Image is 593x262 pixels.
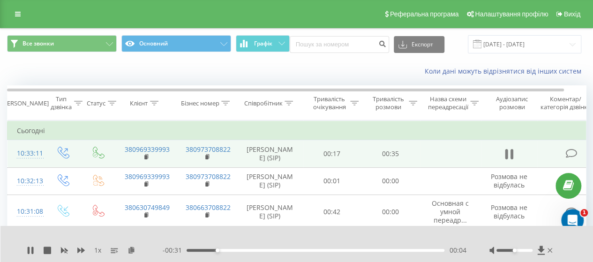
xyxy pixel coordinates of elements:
[216,248,219,252] div: Accessibility label
[513,248,517,252] div: Accessibility label
[491,172,527,189] span: Розмова не відбулась
[7,35,117,52] button: Все звонки
[130,99,148,107] div: Клієнт
[432,199,469,225] span: Основная с умной переадр...
[489,95,534,111] div: Аудіозапис розмови
[425,67,586,75] a: Коли дані можуть відрізнятися вiд інших систем
[394,36,444,53] button: Експорт
[125,145,170,154] a: 380969339993
[564,10,580,18] span: Вихід
[87,99,105,107] div: Статус
[390,10,459,18] span: Реферальна програма
[361,167,420,195] td: 00:00
[121,35,231,52] button: Основний
[17,144,36,163] div: 10:33:11
[475,10,548,18] span: Налаштування профілю
[186,145,231,154] a: 380973708822
[538,95,593,111] div: Коментар/категорія дзвінка
[254,40,272,47] span: Графік
[303,167,361,195] td: 00:01
[244,99,282,107] div: Співробітник
[428,95,468,111] div: Назва схеми переадресації
[186,203,231,212] a: 380663708822
[311,95,348,111] div: Тривалість очікування
[1,99,49,107] div: [PERSON_NAME]
[23,40,54,47] span: Все звонки
[94,246,101,255] span: 1 x
[237,195,303,229] td: [PERSON_NAME] (SIP)
[17,202,36,221] div: 10:31:08
[236,35,290,52] button: Графік
[361,140,420,167] td: 00:35
[361,195,420,229] td: 00:00
[17,172,36,190] div: 10:32:13
[51,95,72,111] div: Тип дзвінка
[580,209,588,217] span: 1
[449,246,466,255] span: 00:04
[125,203,170,212] a: 380630749849
[237,140,303,167] td: [PERSON_NAME] (SIP)
[125,172,170,181] a: 380969339993
[237,167,303,195] td: [PERSON_NAME] (SIP)
[180,99,219,107] div: Бізнес номер
[290,36,389,53] input: Пошук за номером
[186,172,231,181] a: 380973708822
[303,195,361,229] td: 00:42
[303,140,361,167] td: 00:17
[369,95,406,111] div: Тривалість розмови
[491,203,527,220] span: Розмова не відбулась
[163,246,187,255] span: - 00:31
[561,209,584,232] iframe: Intercom live chat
